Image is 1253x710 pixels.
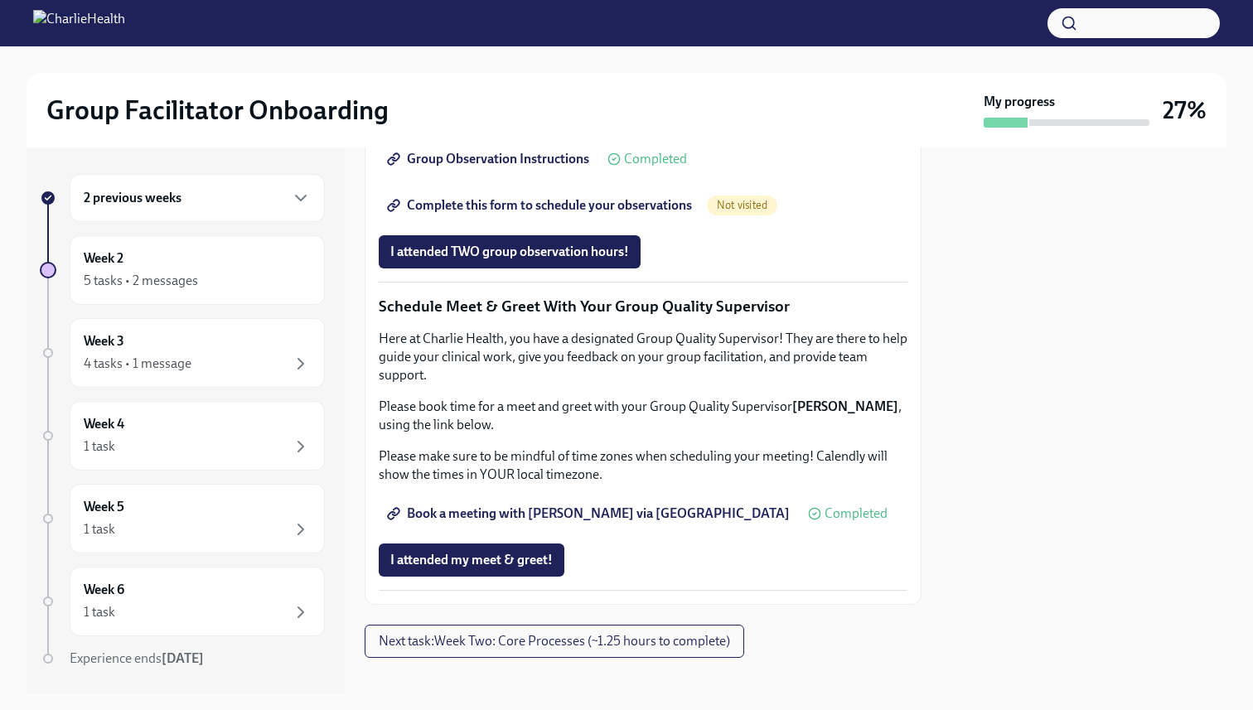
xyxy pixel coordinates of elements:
[379,543,564,577] button: I attended my meet & greet!
[46,94,389,127] h2: Group Facilitator Onboarding
[40,235,325,305] a: Week 25 tasks • 2 messages
[379,398,907,434] p: Please book time for a meet and greet with your Group Quality Supervisor , using the link below.
[379,497,801,530] a: Book a meeting with [PERSON_NAME] via [GEOGRAPHIC_DATA]
[707,199,777,211] span: Not visited
[84,189,181,207] h6: 2 previous weeks
[33,10,125,36] img: CharlieHealth
[390,505,790,522] span: Book a meeting with [PERSON_NAME] via [GEOGRAPHIC_DATA]
[84,249,123,268] h6: Week 2
[70,650,204,666] span: Experience ends
[40,484,325,553] a: Week 51 task
[40,401,325,471] a: Week 41 task
[70,174,325,222] div: 2 previous weeks
[84,355,191,373] div: 4 tasks • 1 message
[84,520,115,539] div: 1 task
[624,152,687,166] span: Completed
[84,498,124,516] h6: Week 5
[40,318,325,388] a: Week 34 tasks • 1 message
[390,244,629,260] span: I attended TWO group observation hours!
[365,625,744,658] button: Next task:Week Two: Core Processes (~1.25 hours to complete)
[162,650,204,666] strong: [DATE]
[84,603,115,621] div: 1 task
[379,296,907,317] p: Schedule Meet & Greet With Your Group Quality Supervisor
[40,567,325,636] a: Week 61 task
[984,93,1055,111] strong: My progress
[792,398,898,414] strong: [PERSON_NAME]
[379,330,907,384] p: Here at Charlie Health, you have a designated Group Quality Supervisor! They are there to help gu...
[84,332,124,350] h6: Week 3
[379,447,907,484] p: Please make sure to be mindful of time zones when scheduling your meeting! Calendly will show the...
[1163,95,1207,125] h3: 27%
[379,142,601,176] a: Group Observation Instructions
[379,235,641,268] button: I attended TWO group observation hours!
[390,552,553,568] span: I attended my meet & greet!
[84,415,124,433] h6: Week 4
[84,272,198,290] div: 5 tasks • 2 messages
[825,507,888,520] span: Completed
[390,151,589,167] span: Group Observation Instructions
[379,189,704,222] a: Complete this form to schedule your observations
[390,197,692,214] span: Complete this form to schedule your observations
[84,581,124,599] h6: Week 6
[84,437,115,456] div: 1 task
[379,633,730,650] span: Next task : Week Two: Core Processes (~1.25 hours to complete)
